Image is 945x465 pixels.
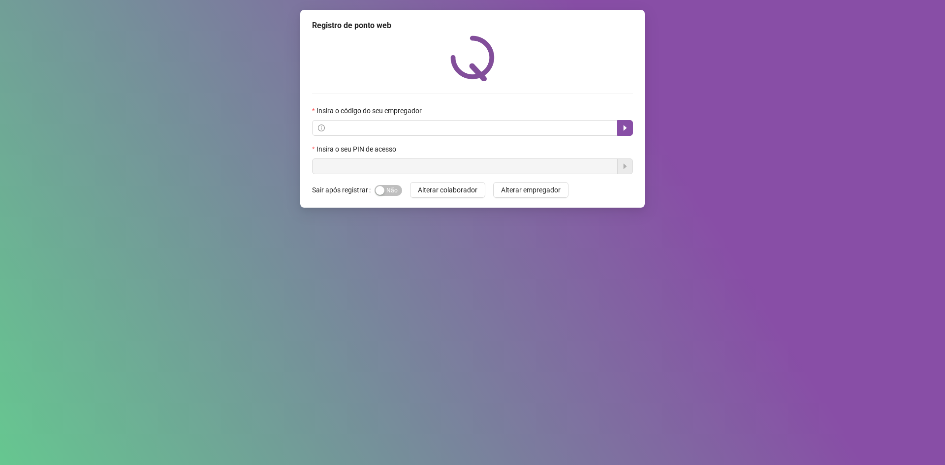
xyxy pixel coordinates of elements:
[501,185,561,195] span: Alterar empregador
[318,124,325,131] span: info-circle
[621,124,629,132] span: caret-right
[312,20,633,31] div: Registro de ponto web
[418,185,477,195] span: Alterar colaborador
[410,182,485,198] button: Alterar colaborador
[312,144,403,155] label: Insira o seu PIN de acesso
[312,182,375,198] label: Sair após registrar
[450,35,495,81] img: QRPoint
[493,182,568,198] button: Alterar empregador
[312,105,428,116] label: Insira o código do seu empregador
